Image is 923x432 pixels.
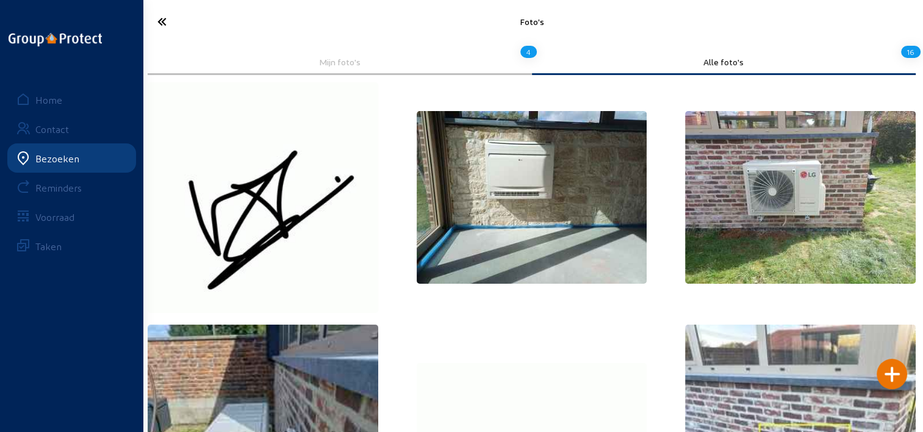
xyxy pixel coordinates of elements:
img: thb_07ae0d9b-10fe-f996-9873-897bf778f911.jpeg [148,82,378,313]
div: Alle foto's [541,57,908,67]
div: Mijn foto's [156,57,523,67]
div: 16 [901,41,921,62]
div: Taken [35,240,62,252]
a: Home [7,85,136,114]
a: Taken [7,231,136,261]
img: thb_64c04805-df63-0e10-5772-0cdc626141ec.jpeg [417,111,647,284]
div: Contact [35,123,69,135]
div: Reminders [35,182,82,193]
div: Bezoeken [35,153,79,164]
div: 4 [520,41,537,62]
div: Foto's [271,16,792,27]
img: thb_550314d9-5875-c47f-6425-e8105cb38601.jpeg [685,111,916,284]
a: Voorraad [7,202,136,231]
img: logo-oneline.png [9,33,102,46]
a: Contact [7,114,136,143]
div: Voorraad [35,211,74,223]
a: Bezoeken [7,143,136,173]
a: Reminders [7,173,136,202]
div: Home [35,94,62,106]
